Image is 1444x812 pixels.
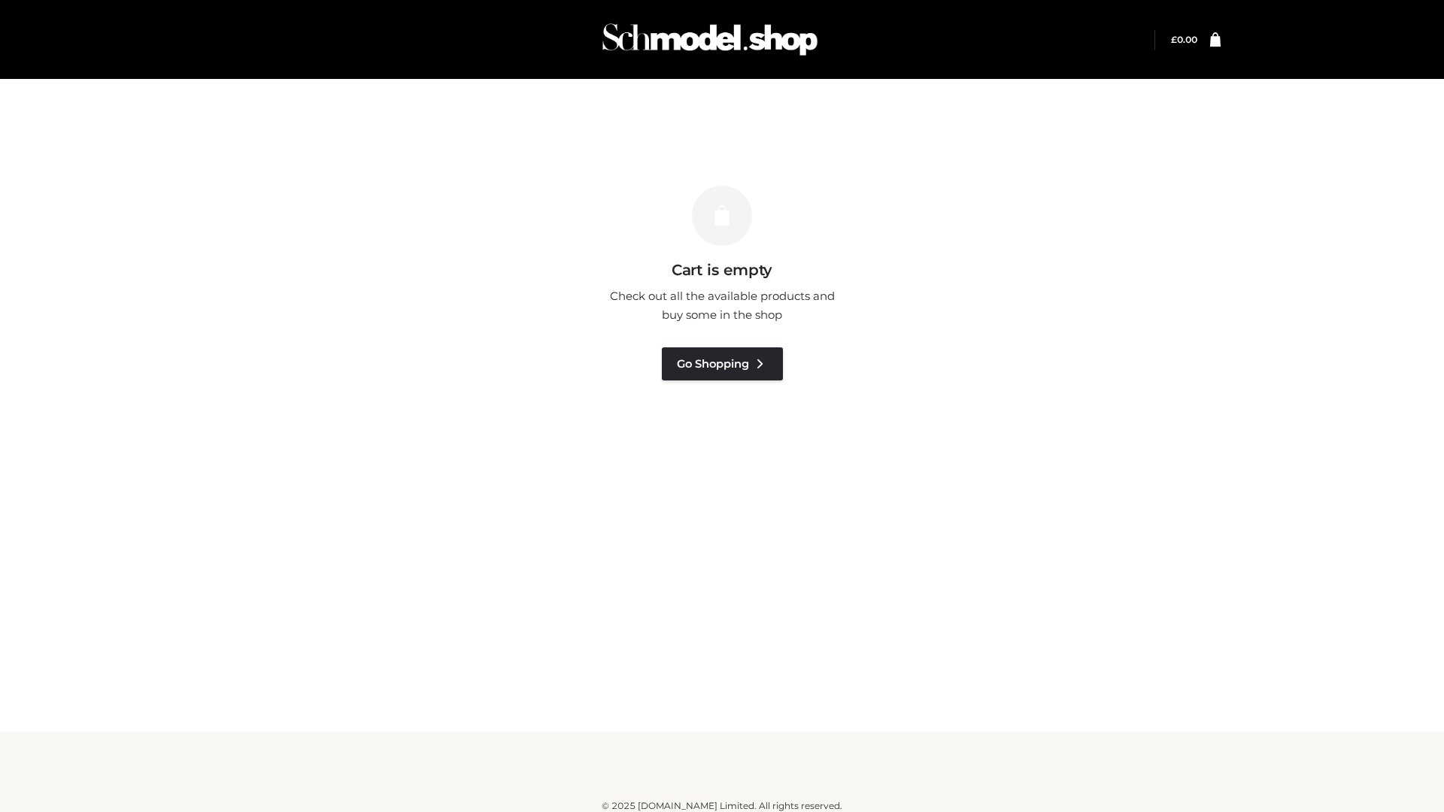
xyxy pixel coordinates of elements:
[257,261,1187,279] h3: Cart is empty
[1171,34,1197,45] a: £0.00
[602,286,842,325] p: Check out all the available products and buy some in the shop
[597,10,823,69] img: Schmodel Admin 964
[1171,34,1177,45] span: £
[1171,34,1197,45] bdi: 0.00
[662,347,783,380] a: Go Shopping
